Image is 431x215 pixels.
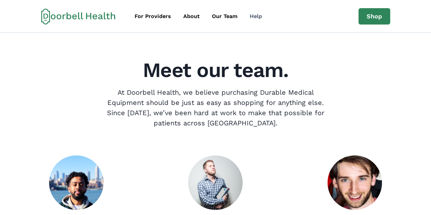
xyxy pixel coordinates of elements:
[178,10,205,23] a: About
[135,12,171,20] div: For Providers
[358,8,390,25] a: Shop
[49,155,104,210] img: Fadhi Ali
[250,12,262,20] div: Help
[129,10,176,23] a: For Providers
[206,10,243,23] a: Our Team
[101,87,330,128] p: At Doorbell Health, we believe purchasing Durable Medical Equipment should be just as easy as sho...
[244,10,267,23] a: Help
[212,12,237,20] div: Our Team
[183,12,200,20] div: About
[11,60,420,80] h2: Meet our team.
[188,155,243,210] img: Drew Baumann
[327,155,382,210] img: Agustín Brandoni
